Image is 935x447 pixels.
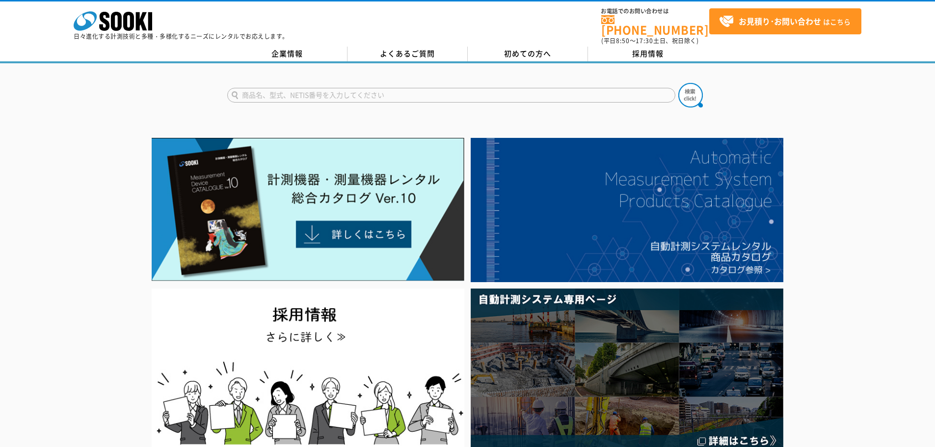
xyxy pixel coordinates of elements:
[601,8,709,14] span: お電話でのお問い合わせは
[588,47,708,61] a: 採用情報
[709,8,861,34] a: お見積り･お問い合わせはこちら
[601,15,709,35] a: [PHONE_NUMBER]
[601,36,698,45] span: (平日 ～ 土日、祝日除く)
[739,15,821,27] strong: お見積り･お問い合わせ
[719,14,851,29] span: はこちら
[347,47,468,61] a: よくあるご質問
[504,48,551,59] span: 初めての方へ
[636,36,653,45] span: 17:30
[468,47,588,61] a: 初めての方へ
[227,47,347,61] a: 企業情報
[74,33,289,39] p: 日々進化する計測技術と多種・多様化するニーズにレンタルでお応えします。
[471,138,783,282] img: 自動計測システムカタログ
[616,36,630,45] span: 8:50
[678,83,703,107] img: btn_search.png
[227,88,675,103] input: 商品名、型式、NETIS番号を入力してください
[152,138,464,281] img: Catalog Ver10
